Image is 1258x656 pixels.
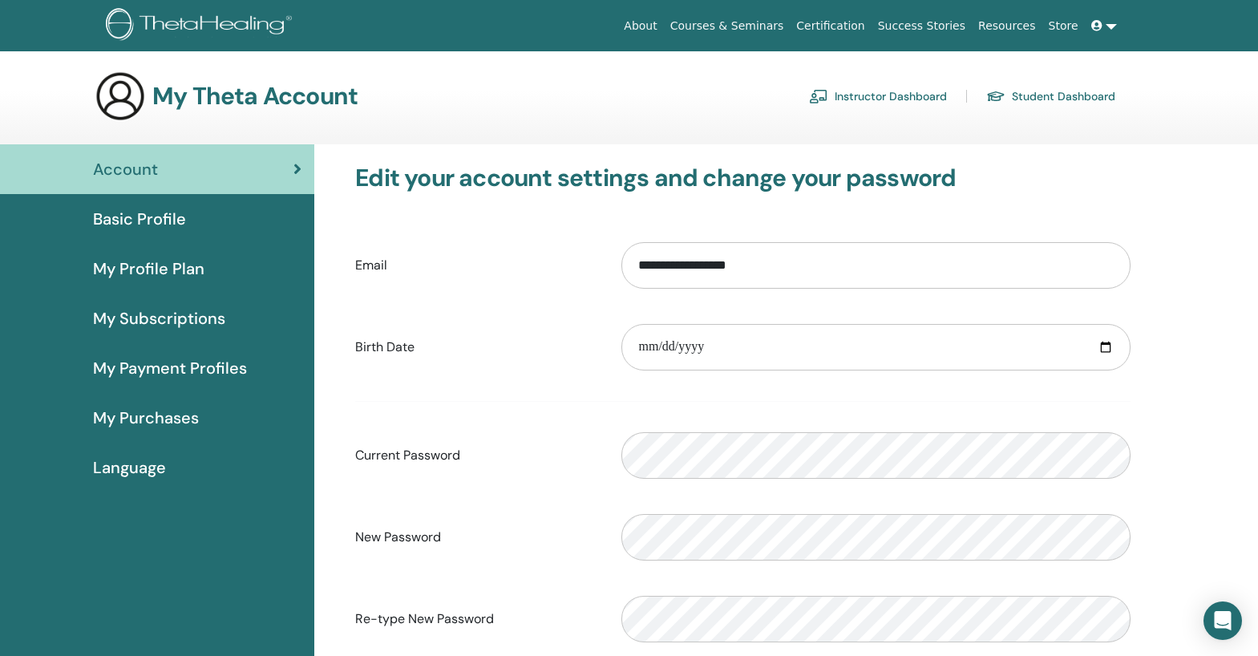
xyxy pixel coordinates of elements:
label: Email [343,250,609,281]
a: Instructor Dashboard [809,83,947,109]
a: Resources [972,11,1042,41]
span: Language [93,456,166,480]
span: Basic Profile [93,207,186,231]
a: Courses & Seminars [664,11,791,41]
span: Account [93,157,158,181]
h3: My Theta Account [152,82,358,111]
div: Open Intercom Messenger [1203,601,1242,640]
img: graduation-cap.svg [986,90,1005,103]
label: Current Password [343,440,609,471]
a: Store [1042,11,1085,41]
h3: Edit your account settings and change your password [355,164,1131,192]
a: Success Stories [872,11,972,41]
label: New Password [343,522,609,553]
label: Re-type New Password [343,604,609,634]
img: logo.png [106,8,297,44]
a: Certification [790,11,871,41]
img: generic-user-icon.jpg [95,71,146,122]
span: My Purchases [93,406,199,430]
span: My Payment Profiles [93,356,247,380]
a: Student Dashboard [986,83,1115,109]
img: chalkboard-teacher.svg [809,89,828,103]
span: My Profile Plan [93,257,204,281]
span: My Subscriptions [93,306,225,330]
label: Birth Date [343,332,609,362]
a: About [617,11,663,41]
